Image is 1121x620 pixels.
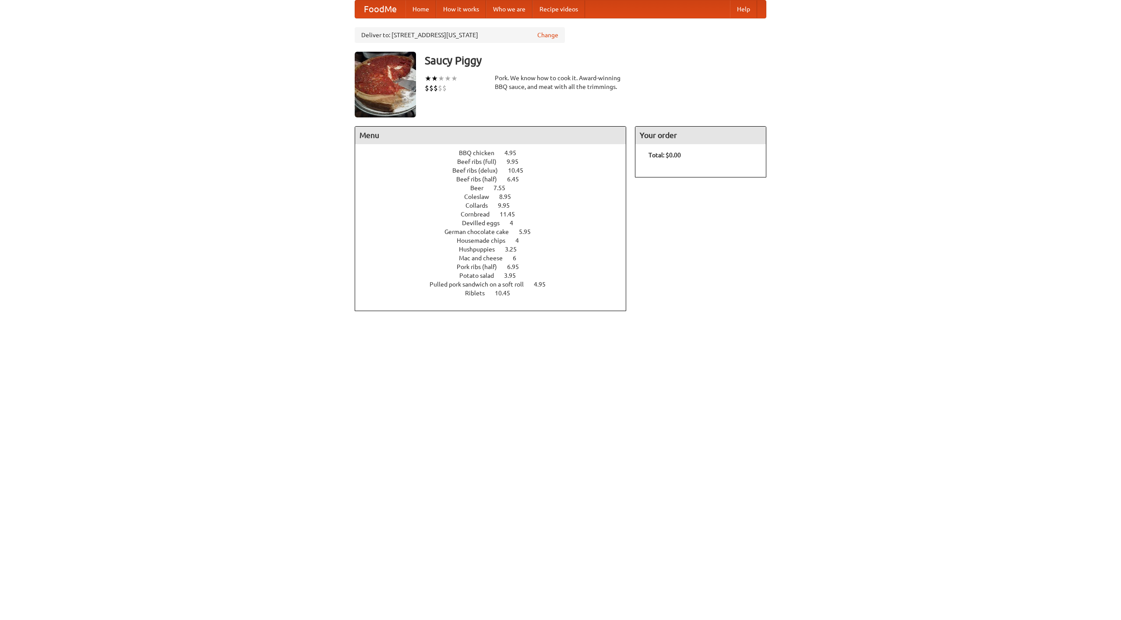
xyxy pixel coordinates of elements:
a: How it works [436,0,486,18]
span: 3.95 [504,272,525,279]
span: Pulled pork sandwich on a soft roll [430,281,532,288]
a: Collards 9.95 [465,202,526,209]
h3: Saucy Piggy [425,52,766,69]
li: $ [438,83,442,93]
a: Beer 7.55 [470,184,522,191]
span: Riblets [465,290,494,297]
li: ★ [438,74,444,83]
li: $ [425,83,429,93]
div: Deliver to: [STREET_ADDRESS][US_STATE] [355,27,565,43]
span: Beef ribs (half) [456,176,506,183]
span: Cornbread [461,211,498,218]
span: Hushpuppies [459,246,504,253]
a: Home [405,0,436,18]
span: Collards [465,202,497,209]
span: Devilled eggs [462,220,508,227]
a: BBQ chicken 4.95 [459,149,532,156]
a: FoodMe [355,0,405,18]
span: 11.45 [500,211,524,218]
a: Recipe videos [532,0,585,18]
a: Beef ribs (full) 9.95 [457,158,535,165]
a: Riblets 10.45 [465,290,526,297]
li: $ [434,83,438,93]
li: $ [429,83,434,93]
span: 8.95 [499,193,520,200]
span: 10.45 [508,167,532,174]
a: Pulled pork sandwich on a soft roll 4.95 [430,281,562,288]
a: Who we are [486,0,532,18]
span: Coleslaw [464,193,498,200]
span: Beef ribs (full) [457,158,505,165]
a: Devilled eggs 4 [462,220,529,227]
span: 6.95 [507,263,528,270]
a: Pork ribs (half) 6.95 [457,263,535,270]
a: Housemade chips 4 [457,237,535,244]
a: Mac and cheese 6 [459,255,532,262]
h4: Your order [635,127,766,144]
span: 9.95 [507,158,527,165]
span: 9.95 [498,202,518,209]
span: 10.45 [495,290,519,297]
div: Pork. We know how to cook it. Award-winning BBQ sauce, and meat with all the trimmings. [495,74,626,91]
a: Coleslaw 8.95 [464,193,527,200]
span: 7.55 [494,184,514,191]
span: Mac and cheese [459,255,511,262]
span: 4 [515,237,528,244]
li: ★ [451,74,458,83]
a: Change [537,31,558,39]
h4: Menu [355,127,626,144]
a: Help [730,0,757,18]
span: Pork ribs (half) [457,263,506,270]
span: 6 [513,255,525,262]
span: BBQ chicken [459,149,503,156]
b: Total: $0.00 [649,152,681,159]
span: 5.95 [519,228,539,235]
li: ★ [425,74,431,83]
a: Beef ribs (delux) 10.45 [452,167,539,174]
li: ★ [431,74,438,83]
a: German chocolate cake 5.95 [444,228,547,235]
li: $ [442,83,447,93]
span: 3.25 [505,246,525,253]
span: 4.95 [504,149,525,156]
img: angular.jpg [355,52,416,117]
span: 4 [510,220,522,227]
span: 6.45 [507,176,528,183]
span: German chocolate cake [444,228,518,235]
a: Potato salad 3.95 [459,272,532,279]
span: Beer [470,184,492,191]
span: Housemade chips [457,237,514,244]
li: ★ [444,74,451,83]
a: Cornbread 11.45 [461,211,531,218]
span: Potato salad [459,272,503,279]
span: Beef ribs (delux) [452,167,507,174]
a: Beef ribs (half) 6.45 [456,176,535,183]
span: 4.95 [534,281,554,288]
a: Hushpuppies 3.25 [459,246,533,253]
